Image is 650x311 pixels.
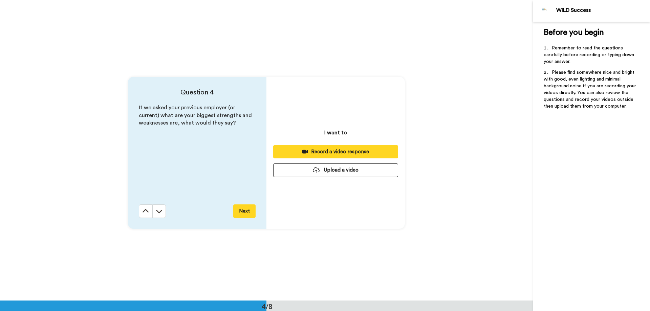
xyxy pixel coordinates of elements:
[544,70,637,109] span: Please find somewhere nice and bright with good, even lighting and minimal background noise if yo...
[273,163,398,177] button: Upload a video
[139,105,253,126] span: If we asked your previous employer (or current) what are your biggest strengths and weaknesses ar...
[324,129,347,137] p: I want to
[233,204,256,218] button: Next
[251,302,283,311] div: 4/8
[273,145,398,158] button: Record a video response
[537,3,553,19] img: Profile Image
[139,88,256,97] h4: Question 4
[279,148,393,155] div: Record a video response
[544,46,635,64] span: Remember to read the questions carefully before recording or typing down your answer.
[544,28,604,37] span: Before you begin
[556,7,650,14] div: WILD Success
